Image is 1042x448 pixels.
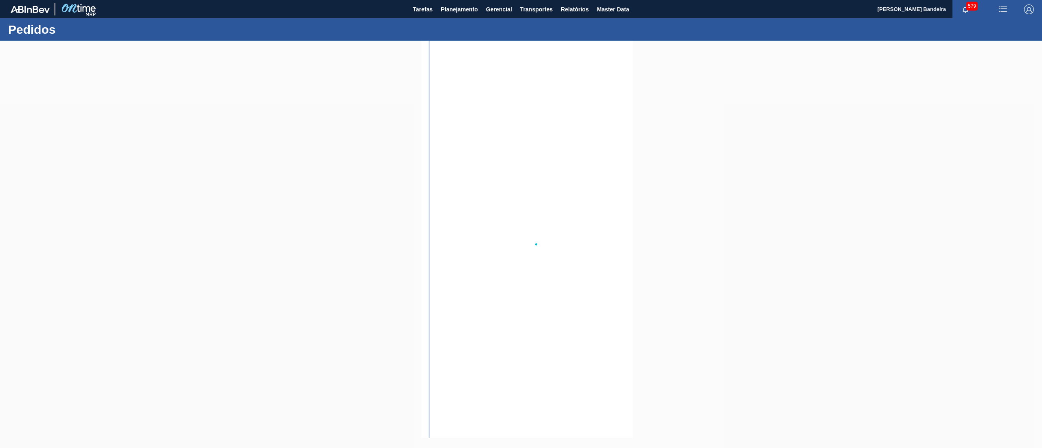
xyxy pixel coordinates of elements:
span: Planejamento [441,4,478,14]
button: Notificações [952,4,979,15]
img: userActions [998,4,1008,14]
span: Transportes [520,4,553,14]
img: TNhmsLtSVTkK8tSr43FrP2fwEKptu5GPRR3wAAAABJRU5ErkJggg== [11,6,50,13]
img: Logout [1024,4,1034,14]
span: 579 [966,2,978,11]
span: Tarefas [413,4,433,14]
span: Master Data [597,4,629,14]
span: Relatórios [561,4,589,14]
h1: Pedidos [8,25,153,34]
span: Gerencial [486,4,512,14]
